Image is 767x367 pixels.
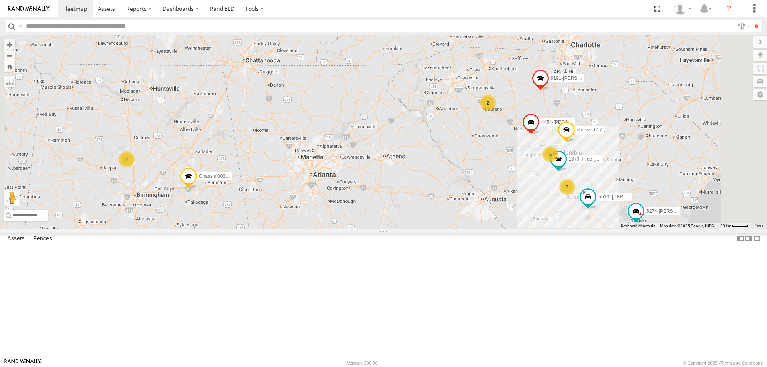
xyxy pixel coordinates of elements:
[4,50,15,61] button: Zoom out
[720,361,763,365] a: Terms and Conditions
[542,146,558,162] div: 5
[347,361,378,365] div: Version: 306.00
[4,39,15,50] button: Zoom in
[4,61,15,72] button: Zoom Home
[755,224,763,228] a: Terms (opens in new tab)
[541,119,593,125] span: 4454-[PERSON_NAME]
[718,223,751,229] button: Map Scale: 20 km per 39 pixels
[119,151,135,167] div: 2
[559,179,575,195] div: 2
[480,95,496,111] div: 2
[3,233,28,244] label: Assets
[4,359,41,367] a: Visit our Website
[577,127,602,133] span: chassis 617
[551,75,656,81] span: 9191-[PERSON_NAME]([GEOGRAPHIC_DATA])
[646,208,713,214] span: 5274-[PERSON_NAME] Space
[745,233,753,245] label: Dock Summary Table to the Right
[8,6,50,12] img: rand-logo.svg
[569,156,633,162] span: 1670- Free [PERSON_NAME]
[660,224,715,228] span: Map data ©2025 Google, INEGI
[734,20,751,32] label: Search Filter Options
[683,361,763,365] div: © Copyright 2025 -
[4,76,15,87] label: Measure
[723,2,735,15] i: ?
[29,233,56,244] label: Fences
[4,190,20,206] button: Drag Pegman onto the map to open Street View
[199,173,266,179] span: Chassis 803-[PERSON_NAME]
[671,3,694,15] div: Courtney Grier
[753,89,767,100] label: Map Settings
[753,233,761,245] label: Hide Summary Table
[17,20,23,32] label: Search Query
[621,223,655,229] button: Keyboard shortcuts
[598,194,652,200] span: 5513- [PERSON_NAME]
[720,224,731,228] span: 20 km
[737,233,745,245] label: Dock Summary Table to the Left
